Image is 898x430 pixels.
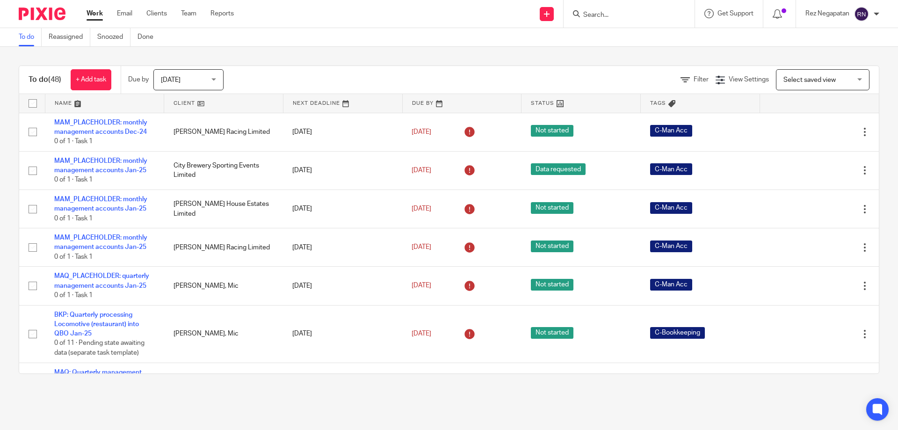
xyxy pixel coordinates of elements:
[650,327,705,339] span: C-Bookkeeping
[146,9,167,18] a: Clients
[54,292,93,299] span: 0 of 1 · Task 1
[412,330,431,337] span: [DATE]
[531,202,573,214] span: Not started
[650,279,692,291] span: C-Man Acc
[117,9,132,18] a: Email
[805,9,849,18] p: Rez Negapatan
[54,177,93,183] span: 0 of 1 · Task 1
[717,10,753,17] span: Get Support
[210,9,234,18] a: Reports
[164,113,283,151] td: [PERSON_NAME] Racing Limited
[161,77,181,83] span: [DATE]
[54,215,93,222] span: 0 of 1 · Task 1
[54,312,139,337] a: BKP: Quarterly processing Locomotive (restaurant) into QBO Jan-25
[283,305,402,363] td: [DATE]
[283,151,402,189] td: [DATE]
[694,76,709,83] span: Filter
[54,273,149,289] a: MAQ_PLACEHOLDER: quarterly management accounts Jan-25
[729,76,769,83] span: View Settings
[164,189,283,228] td: [PERSON_NAME] House Estates Limited
[181,9,196,18] a: Team
[164,267,283,305] td: [PERSON_NAME], Mic
[54,119,147,135] a: MAM_PLACEHOLDER: monthly management accounts Dec-24
[783,77,836,83] span: Select saved view
[283,189,402,228] td: [DATE]
[29,75,61,85] h1: To do
[54,196,147,212] a: MAM_PLACEHOLDER: monthly management accounts Jan-25
[164,305,283,363] td: [PERSON_NAME], Mic
[412,129,431,135] span: [DATE]
[412,167,431,174] span: [DATE]
[138,28,160,46] a: Done
[412,244,431,251] span: [DATE]
[283,363,402,411] td: [DATE]
[54,340,145,357] span: 0 of 11 · Pending state awaiting data (separate task template)
[531,163,586,175] span: Data requested
[97,28,130,46] a: Snoozed
[531,241,573,252] span: Not started
[412,283,431,289] span: [DATE]
[650,202,692,214] span: C-Man Acc
[19,28,42,46] a: To do
[283,113,402,151] td: [DATE]
[87,9,103,18] a: Work
[650,101,666,106] span: Tags
[54,158,147,174] a: MAM_PLACEHOLDER: monthly management accounts Jan-25
[49,28,90,46] a: Reassigned
[854,7,869,22] img: svg%3E
[531,125,573,137] span: Not started
[128,75,149,84] p: Due by
[283,228,402,267] td: [DATE]
[650,163,692,175] span: C-Man Acc
[412,205,431,212] span: [DATE]
[54,138,93,145] span: 0 of 1 · Task 1
[164,151,283,189] td: City Brewery Sporting Events Limited
[531,279,573,291] span: Not started
[650,241,692,252] span: C-Man Acc
[54,369,142,385] a: MAQ: Quarterly management accounts (Loco) Jan-25
[54,234,147,250] a: MAM_PLACEHOLDER: monthly management accounts Jan-25
[54,254,93,260] span: 0 of 1 · Task 1
[71,69,111,90] a: + Add task
[650,125,692,137] span: C-Man Acc
[48,76,61,83] span: (48)
[164,228,283,267] td: [PERSON_NAME] Racing Limited
[531,327,573,339] span: Not started
[582,11,666,20] input: Search
[283,267,402,305] td: [DATE]
[164,363,283,411] td: The Locomotive Pub
[19,7,65,20] img: Pixie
